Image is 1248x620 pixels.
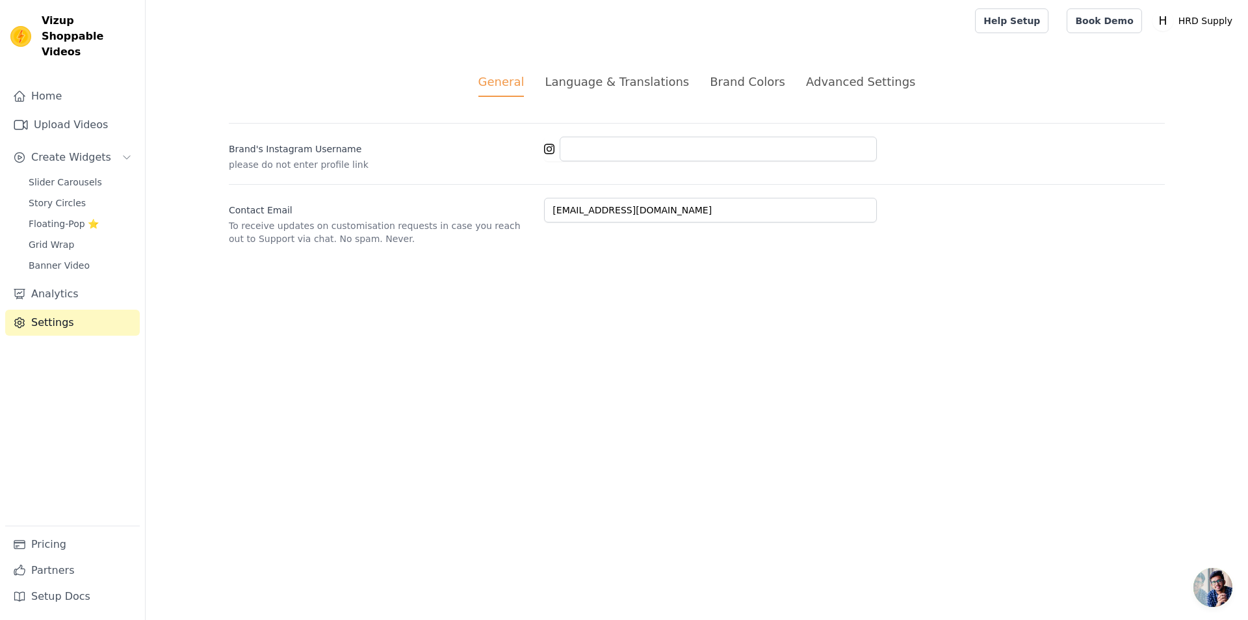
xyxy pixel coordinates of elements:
[5,584,140,610] a: Setup Docs
[29,217,99,230] span: Floating-Pop ⭐
[31,150,111,165] span: Create Widgets
[229,219,534,245] p: To receive updates on customisation requests in case you reach out to Support via chat. No spam. ...
[21,215,140,233] a: Floating-Pop ⭐
[5,83,140,109] a: Home
[29,259,90,272] span: Banner Video
[806,73,915,90] div: Advanced Settings
[21,256,140,275] a: Banner Video
[975,8,1048,33] a: Help Setup
[5,281,140,307] a: Analytics
[21,194,140,212] a: Story Circles
[21,173,140,191] a: Slider Carousels
[545,73,689,90] div: Language & Translations
[1173,9,1238,33] p: HRD Supply
[1193,568,1232,607] div: Mở cuộc trò chuyện
[29,238,74,251] span: Grid Wrap
[1067,8,1141,33] a: Book Demo
[5,558,140,584] a: Partners
[1152,9,1238,33] button: H HRD Supply
[29,196,86,209] span: Story Circles
[29,176,102,189] span: Slider Carousels
[5,144,140,170] button: Create Widgets
[1158,14,1167,27] text: H
[5,310,140,336] a: Settings
[229,158,534,171] p: please do not enter profile link
[5,112,140,138] a: Upload Videos
[710,73,785,90] div: Brand Colors
[21,236,140,254] a: Grid Wrap
[5,532,140,558] a: Pricing
[229,198,534,217] label: Contact Email
[10,26,31,47] img: Vizup
[42,13,135,60] span: Vizup Shoppable Videos
[229,137,534,155] label: Brand's Instagram Username
[478,73,525,97] div: General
